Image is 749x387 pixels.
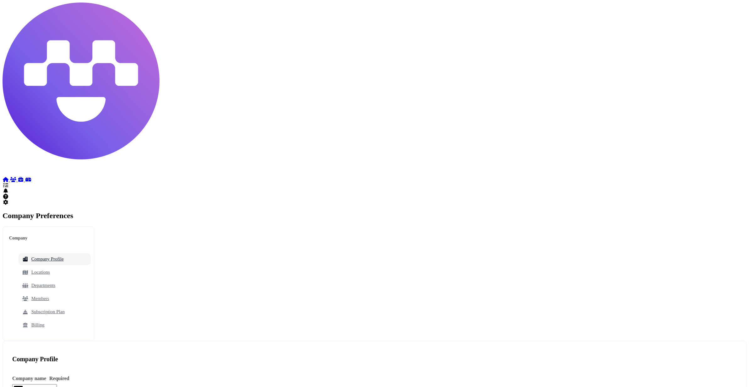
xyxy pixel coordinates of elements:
span: Required [49,376,69,381]
a: Members [19,293,91,304]
h2: Company Profile [12,356,737,363]
a: Company Profile [19,253,91,265]
img: Megan [3,3,160,159]
h2: Company Preferences [3,212,746,220]
h3: Company [6,236,91,241]
a: Subscription Plan [19,306,91,318]
h3: Company name [12,376,169,381]
a: Departments [19,280,91,291]
a: Locations [19,266,91,278]
a: Billing [19,319,91,331]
